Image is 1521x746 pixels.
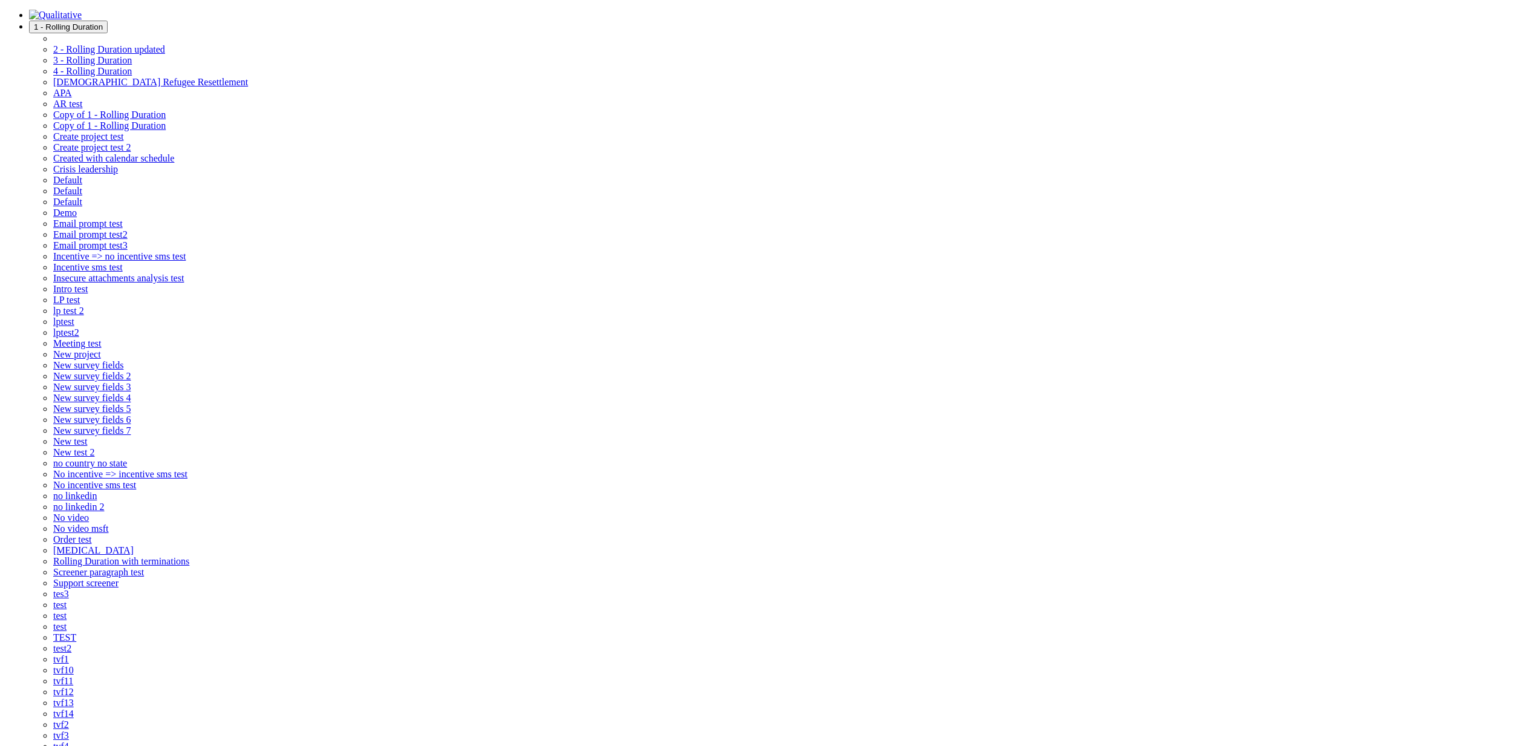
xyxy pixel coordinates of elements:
a: 3 - Rolling Duration [53,55,132,65]
a: tvf10 [53,665,74,675]
a: tvf12 [53,687,74,697]
a: Crisis leadership [53,164,118,174]
a: Default [53,186,82,196]
a: Demo [53,208,77,218]
a: test [53,600,67,610]
a: tvf11 [53,676,73,686]
a: Default [53,197,82,207]
a: Rolling Duration with terminations [53,556,189,566]
a: test [53,621,67,632]
a: 2 - Rolling Duration updated [53,44,165,54]
span: APA [53,88,72,98]
a: New survey fields [53,360,123,370]
a: Screener paragraph test [53,567,144,577]
a: TEST [53,632,76,643]
a: New project [53,349,101,359]
span: New test 2 [53,447,94,457]
a: Create project test [53,131,123,142]
a: New test [53,436,87,447]
a: lp test 2 [53,306,84,316]
img: Qualitative [29,10,82,21]
a: No video [53,512,89,523]
a: [DEMOGRAPHIC_DATA] Refugee Resettlement [53,77,248,87]
span: tvf3 [53,730,69,741]
a: Create project test 2 [53,142,131,152]
a: Created with calendar schedule [53,153,174,163]
span: test [53,610,67,621]
button: 1 - Rolling Duration [29,21,108,33]
a: tvf14 [53,708,74,719]
a: [MEDICAL_DATA] [53,545,134,555]
a: New survey fields 3 [53,382,131,392]
a: Email prompt test [53,218,123,229]
a: Support screener [53,578,119,588]
span: Incentive => no incentive sms test [53,251,186,261]
a: Email prompt test3 [53,240,128,250]
a: lptest [53,316,74,327]
a: no country no state [53,458,127,468]
span: No incentive => incentive sms test [53,469,187,479]
span: no linkedin 2 [53,502,104,512]
a: 4 - Rolling Duration [53,66,132,76]
span: Default [53,175,82,185]
a: LP test [53,295,80,305]
a: Incentive sms test [53,262,123,272]
span: No incentive sms test [53,480,136,490]
a: no linkedin [53,491,97,501]
span: Copy of 1 - Rolling Duration [53,110,166,120]
a: tvf2 [53,719,69,730]
a: Intro test [53,284,88,294]
a: Insecure attachments analysis test [53,273,184,283]
span: Copy of 1 - Rolling Duration [53,120,166,131]
a: New survey fields 2 [53,371,131,381]
a: AR test [53,99,82,109]
a: New survey fields 6 [53,414,131,425]
a: tes3 [53,589,69,599]
a: Email prompt test2 [53,229,128,240]
a: Order test [53,534,92,545]
a: No video msft [53,523,109,534]
span: New survey fields 4 [53,393,131,403]
a: test2 [53,643,71,653]
iframe: Chat Widget [1461,688,1521,746]
span: 1 - Rolling Duration [34,22,103,31]
a: Meeting test [53,338,102,348]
